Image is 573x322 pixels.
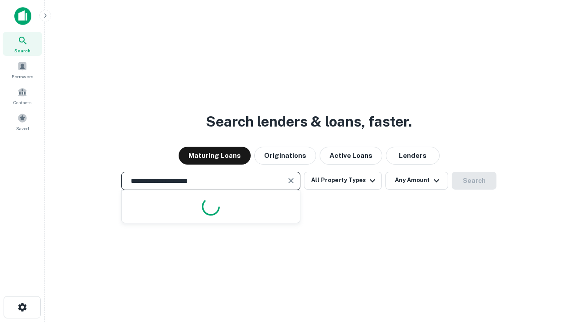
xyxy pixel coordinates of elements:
[14,47,30,54] span: Search
[179,147,251,165] button: Maturing Loans
[3,110,42,134] a: Saved
[16,125,29,132] span: Saved
[320,147,382,165] button: Active Loans
[3,32,42,56] a: Search
[285,174,297,187] button: Clear
[12,73,33,80] span: Borrowers
[254,147,316,165] button: Originations
[3,84,42,108] a: Contacts
[13,99,31,106] span: Contacts
[385,172,448,190] button: Any Amount
[304,172,382,190] button: All Property Types
[528,250,573,293] iframe: Chat Widget
[386,147,440,165] button: Lenders
[3,58,42,82] a: Borrowers
[206,111,412,132] h3: Search lenders & loans, faster.
[14,7,31,25] img: capitalize-icon.png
